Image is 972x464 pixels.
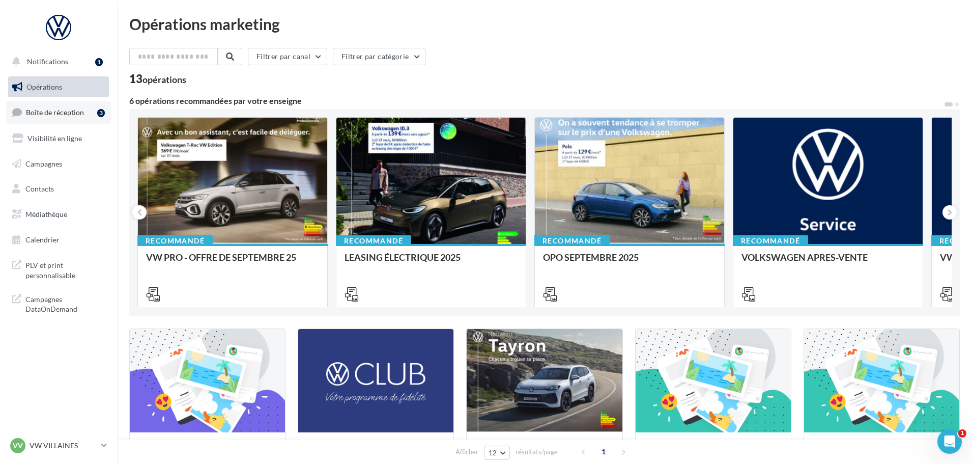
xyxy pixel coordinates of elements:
[8,436,109,455] a: VV VW VILLAINES
[248,48,327,65] button: Filtrer par canal
[129,97,944,105] div: 6 opérations recommandées par votre enseigne
[6,204,111,225] a: Médiathèque
[25,210,67,219] span: Médiathèque
[516,447,558,457] span: résultats/page
[13,441,23,451] span: VV
[741,252,914,272] div: VOLKSWAGEN APRES-VENTE
[95,58,103,66] div: 1
[30,441,97,451] p: VW VILLAINES
[26,108,84,117] span: Boîte de réception
[129,73,186,85] div: 13
[937,429,962,454] iframe: Intercom live chat
[146,252,319,272] div: VW PRO - OFFRE DE SEPTEMBRE 25
[489,449,497,457] span: 12
[97,109,105,117] div: 3
[543,252,716,272] div: OPO SEPTEMBRE 2025
[958,429,966,438] span: 1
[333,48,425,65] button: Filtrer par catégorie
[733,235,808,247] div: Recommandé
[6,76,111,98] a: Opérations
[26,83,62,91] span: Opérations
[142,75,186,84] div: opérations
[336,235,411,247] div: Recommandé
[129,16,960,32] div: Opérations marketing
[27,134,82,143] span: Visibilité en ligne
[6,288,111,318] a: Campagnes DataOnDemand
[6,229,111,251] a: Calendrier
[137,235,213,247] div: Recommandé
[6,101,111,123] a: Boîte de réception3
[27,57,68,66] span: Notifications
[6,128,111,149] a: Visibilité en ligne
[6,254,111,284] a: PLV et print personnalisable
[25,258,105,280] span: PLV et print personnalisable
[6,153,111,175] a: Campagnes
[25,184,54,193] span: Contacts
[455,447,478,457] span: Afficher
[6,178,111,200] a: Contacts
[484,446,510,460] button: 12
[25,292,105,314] span: Campagnes DataOnDemand
[345,252,518,272] div: LEASING ÉLECTRIQUE 2025
[25,235,60,244] span: Calendrier
[25,159,62,168] span: Campagnes
[595,444,612,460] span: 1
[534,235,610,247] div: Recommandé
[6,51,107,72] button: Notifications 1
